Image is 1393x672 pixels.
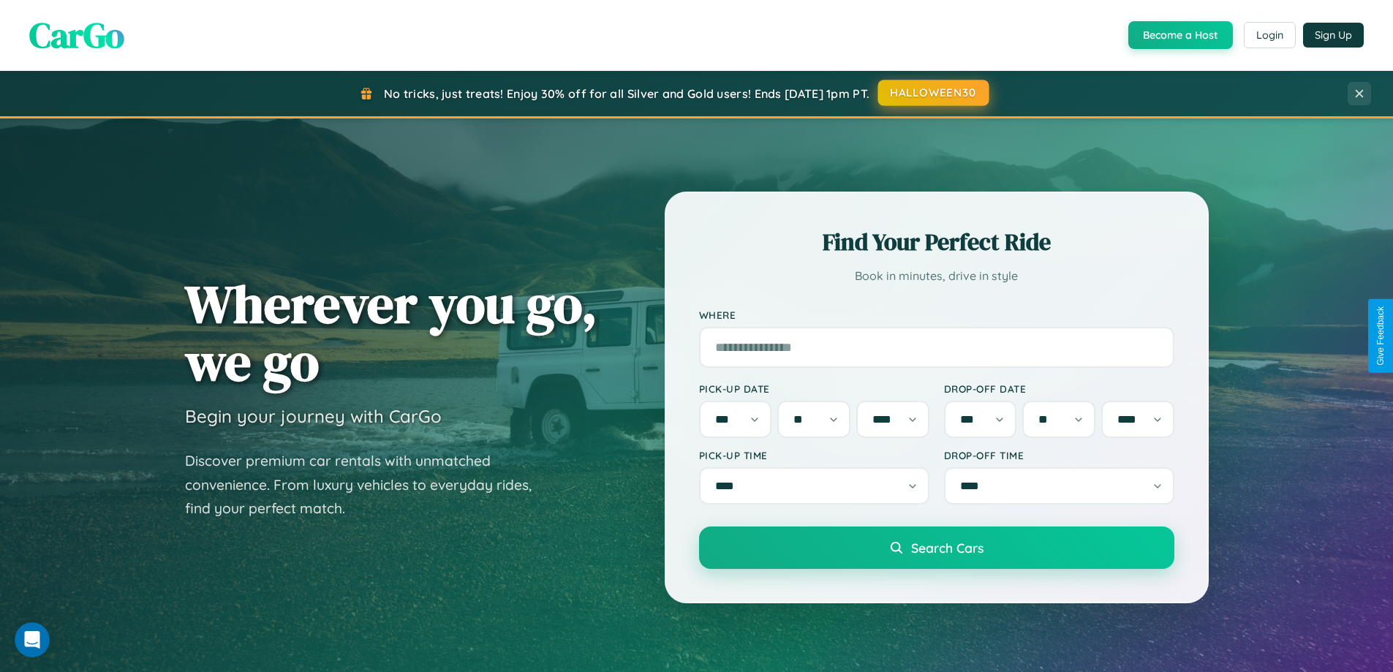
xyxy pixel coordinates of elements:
[699,526,1174,569] button: Search Cars
[699,382,929,395] label: Pick-up Date
[185,405,442,427] h3: Begin your journey with CarGo
[944,382,1174,395] label: Drop-off Date
[699,265,1174,287] p: Book in minutes, drive in style
[878,80,989,106] button: HALLOWEEN30
[699,226,1174,258] h2: Find Your Perfect Ride
[944,449,1174,461] label: Drop-off Time
[29,11,124,59] span: CarGo
[185,449,551,521] p: Discover premium car rentals with unmatched convenience. From luxury vehicles to everyday rides, ...
[185,275,597,390] h1: Wherever you go, we go
[15,622,50,657] iframe: Intercom live chat
[911,540,984,556] span: Search Cars
[384,86,869,101] span: No tricks, just treats! Enjoy 30% off for all Silver and Gold users! Ends [DATE] 1pm PT.
[1303,23,1364,48] button: Sign Up
[699,309,1174,321] label: Where
[1128,21,1233,49] button: Become a Host
[699,449,929,461] label: Pick-up Time
[1244,22,1296,48] button: Login
[1375,306,1386,366] div: Give Feedback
